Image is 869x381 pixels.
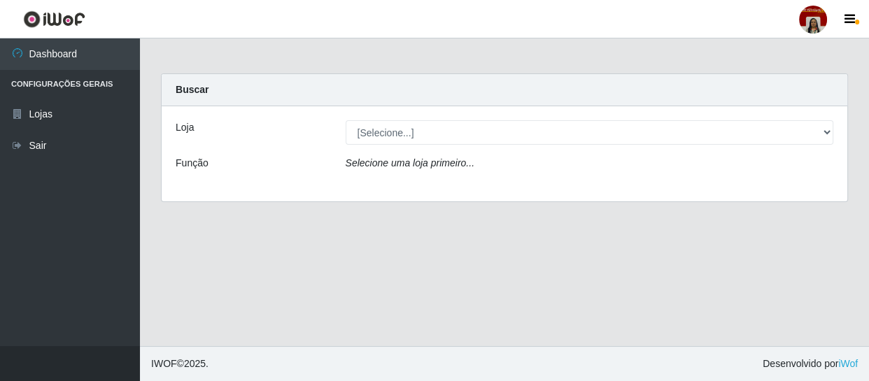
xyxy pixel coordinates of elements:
[838,358,858,369] a: iWof
[176,84,209,95] strong: Buscar
[23,10,85,28] img: CoreUI Logo
[151,357,209,371] span: © 2025 .
[346,157,474,168] i: Selecione uma loja primeiro...
[151,358,177,369] span: IWOF
[176,120,194,135] label: Loja
[176,156,209,171] label: Função
[763,357,858,371] span: Desenvolvido por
